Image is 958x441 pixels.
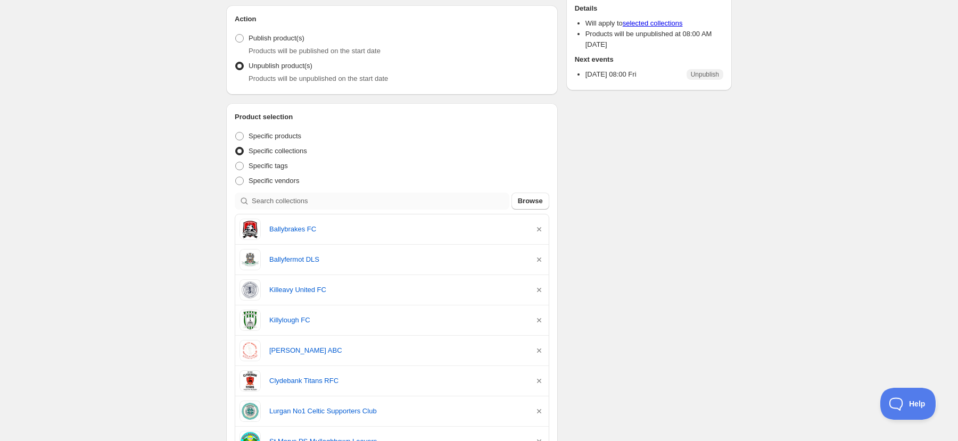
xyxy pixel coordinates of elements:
li: Will apply to [585,18,723,29]
a: Lurgan No1 Celtic Supporters Club [269,406,525,417]
h2: Details [575,3,723,14]
span: Specific collections [249,147,307,155]
a: Clydebank Titans RFC [269,376,525,386]
h2: Action [235,14,549,24]
span: Unpublish [691,70,719,79]
a: Killylough FC [269,315,525,326]
a: selected collections [623,19,683,27]
span: Specific products [249,132,301,140]
li: Products will be unpublished at 08:00 AM [DATE] [585,29,723,50]
span: Browse [518,196,543,206]
h2: Next events [575,54,723,65]
span: Products will be published on the start date [249,47,381,55]
button: Browse [511,193,549,210]
p: [DATE] 08:00 Fri [585,69,637,80]
span: Products will be unpublished on the start date [249,74,388,82]
a: [PERSON_NAME] ABC [269,345,525,356]
input: Search collections [252,193,509,210]
span: Unpublish product(s) [249,62,312,70]
a: Ballybrakes FC [269,224,525,235]
span: Specific tags [249,162,288,170]
span: Specific vendors [249,177,299,185]
h2: Product selection [235,112,549,122]
a: Ballyfermot DLS [269,254,525,265]
iframe: Toggle Customer Support [880,388,937,420]
a: Killeavy United FC [269,285,525,295]
span: Publish product(s) [249,34,304,42]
